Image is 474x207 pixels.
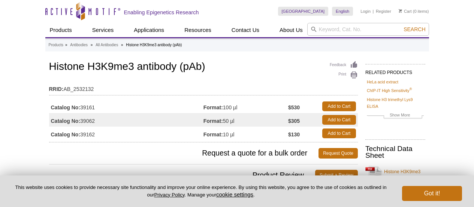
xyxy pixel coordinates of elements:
[88,23,118,37] a: Services
[49,81,358,93] td: AB_2532132
[203,113,288,127] td: 50 µl
[203,100,288,113] td: 100 µl
[399,9,402,13] img: Your Cart
[203,131,223,138] strong: Format:
[367,87,412,94] a: ChIP-IT High Sensitivity®
[288,104,300,111] strong: $530
[49,42,63,48] a: Products
[154,192,184,198] a: Privacy Policy
[49,100,203,113] td: 39161
[330,71,358,79] a: Print
[278,7,329,16] a: [GEOGRAPHIC_DATA]
[367,96,424,110] a: Histone H3 trimethyl Lys9 ELISA
[129,23,169,37] a: Applications
[126,43,182,47] li: Histone H3K9me3 antibody (pAb)
[91,43,93,47] li: »
[180,23,216,37] a: Resources
[65,43,67,47] li: »
[399,9,412,14] a: Cart
[49,86,64,92] strong: RRID:
[402,186,462,201] button: Got it!
[216,191,253,198] button: cookie settings
[45,23,76,37] a: Products
[332,7,353,16] a: English
[401,26,428,33] button: Search
[49,148,319,159] span: Request a quote for a bulk order
[365,145,425,159] h2: Technical Data Sheet
[399,7,429,16] li: (0 items)
[49,127,203,140] td: 39162
[322,128,356,138] a: Add to Cart
[124,9,199,16] h2: Enabling Epigenetics Research
[49,113,203,127] td: 39062
[404,26,425,32] span: Search
[410,88,412,91] sup: ®
[203,104,223,111] strong: Format:
[227,23,264,37] a: Contact Us
[365,164,425,186] a: Histone H3K9me3 antibody (pAb)
[330,61,358,69] a: Feedback
[360,9,371,14] a: Login
[376,9,391,14] a: Register
[307,23,429,36] input: Keyword, Cat. No.
[365,64,425,77] h2: RELATED PRODUCTS
[322,101,356,111] a: Add to Cart
[70,42,88,48] a: Antibodies
[367,112,424,120] a: Show More
[121,43,123,47] li: »
[288,118,300,124] strong: $305
[315,170,358,180] a: Submit a Review
[275,23,307,37] a: About Us
[51,131,81,138] strong: Catalog No:
[318,148,358,159] a: Request Quote
[367,79,398,85] a: HeLa acid extract
[373,7,374,16] li: |
[288,131,300,138] strong: $130
[203,118,223,124] strong: Format:
[51,104,81,111] strong: Catalog No:
[203,127,288,140] td: 10 µl
[51,118,81,124] strong: Catalog No:
[96,42,118,48] a: All Antibodies
[12,184,390,198] p: This website uses cookies to provide necessary site functionality and improve your online experie...
[49,170,315,180] span: Product Review
[49,61,358,74] h1: Histone H3K9me3 antibody (pAb)
[322,115,356,125] a: Add to Cart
